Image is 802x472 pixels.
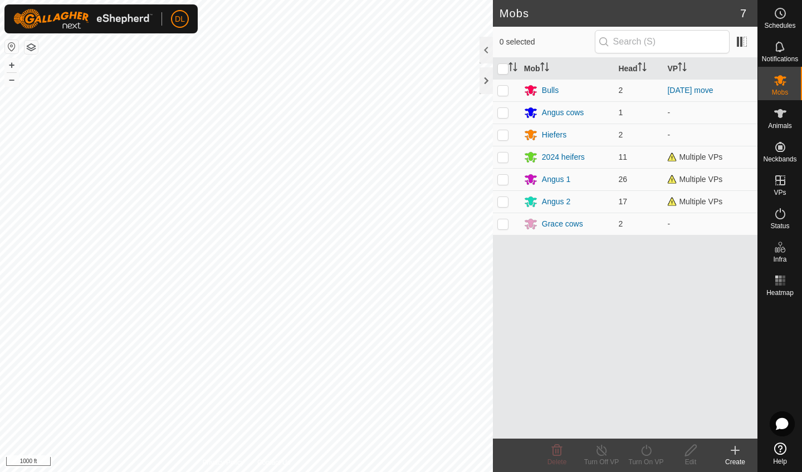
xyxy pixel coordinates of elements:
span: VPs [774,189,786,196]
div: Bulls [542,85,559,96]
p-sorticon: Activate to sort [508,64,517,73]
div: Hiefers [542,129,566,141]
span: DL [175,13,185,25]
button: Reset Map [5,40,18,53]
div: Grace cows [542,218,583,230]
span: Help [773,458,787,465]
p-sorticon: Activate to sort [638,64,647,73]
span: Multiple VPs [667,175,722,184]
div: Edit [668,457,713,467]
p-sorticon: Activate to sort [678,64,687,73]
span: Multiple VPs [667,197,722,206]
span: Schedules [764,22,795,29]
div: Angus cows [542,107,584,119]
a: Help [758,438,802,469]
span: 1 [618,108,623,117]
td: - [663,101,757,124]
a: Privacy Policy [202,458,244,468]
div: Turn On VP [624,457,668,467]
span: Multiple VPs [667,153,722,161]
span: 17 [618,197,627,206]
th: Mob [520,58,614,80]
button: + [5,58,18,72]
span: 2 [618,86,623,95]
span: Heatmap [766,289,794,296]
div: 2024 heifers [542,151,585,163]
button: – [5,73,18,86]
th: Head [614,58,663,80]
span: 26 [618,175,627,184]
span: Status [770,223,789,229]
span: 2 [618,219,623,228]
div: Create [713,457,757,467]
td: - [663,213,757,235]
div: Angus 2 [542,196,570,208]
td: - [663,124,757,146]
th: VP [663,58,757,80]
span: 11 [618,153,627,161]
h2: Mobs [500,7,740,20]
p-sorticon: Activate to sort [540,64,549,73]
a: [DATE] move [667,86,713,95]
span: Delete [547,458,567,466]
div: Turn Off VP [579,457,624,467]
span: Animals [768,122,792,129]
a: Contact Us [257,458,290,468]
div: Angus 1 [542,174,570,185]
span: 0 selected [500,36,595,48]
span: 7 [740,5,746,22]
span: Mobs [772,89,788,96]
img: Gallagher Logo [13,9,153,29]
span: Infra [773,256,786,263]
input: Search (S) [595,30,730,53]
button: Map Layers [25,41,38,54]
span: 2 [618,130,623,139]
span: Neckbands [763,156,796,163]
span: Notifications [762,56,798,62]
